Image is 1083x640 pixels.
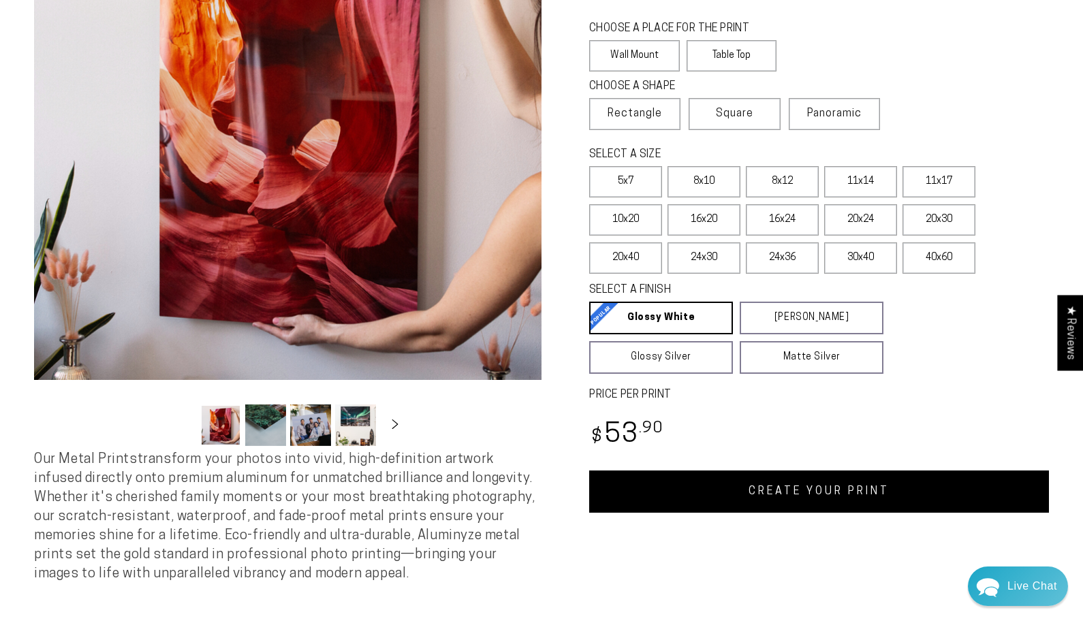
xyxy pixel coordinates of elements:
span: Rectangle [608,106,662,122]
a: Matte Silver [740,341,883,374]
label: 11x14 [824,166,897,197]
label: PRICE PER PRINT [589,387,1049,403]
div: Chat widget toggle [968,566,1068,606]
label: Table Top [687,40,777,71]
button: Load image 1 in gallery view [200,404,241,446]
label: 24x36 [746,242,819,274]
label: 20x30 [902,204,975,236]
label: 10x20 [589,204,662,236]
a: CREATE YOUR PRINT [589,470,1049,513]
legend: CHOOSE A SHAPE [589,79,766,95]
button: Load image 2 in gallery view [245,404,286,446]
label: 8x10 [668,166,740,197]
button: Slide right [380,410,410,440]
label: 24x30 [668,242,740,274]
span: $ [591,428,603,447]
label: 8x12 [746,166,819,197]
label: 20x24 [824,204,897,236]
span: Panoramic [807,108,862,119]
label: 16x20 [668,204,740,236]
label: 16x24 [746,204,819,236]
legend: SELECT A SIZE [589,147,860,163]
a: [PERSON_NAME] [740,302,883,334]
legend: SELECT A FINISH [589,283,851,298]
sup: .90 [639,421,663,436]
a: Glossy White [589,302,733,334]
button: Load image 3 in gallery view [290,404,331,446]
bdi: 53 [589,422,663,449]
button: Load image 4 in gallery view [335,404,376,446]
a: Glossy Silver [589,341,733,374]
label: 30x40 [824,242,897,274]
label: 40x60 [902,242,975,274]
label: Wall Mount [589,40,680,71]
span: Square [716,106,753,122]
span: Our Metal Prints transform your photos into vivid, high-definition artwork infused directly onto ... [34,453,535,581]
button: Slide left [166,410,196,440]
div: Click to open Judge.me floating reviews tab [1057,295,1083,370]
div: Contact Us Directly [1007,566,1057,606]
label: 5x7 [589,166,662,197]
label: 11x17 [902,166,975,197]
legend: CHOOSE A PLACE FOR THE PRINT [589,21,764,37]
label: 20x40 [589,242,662,274]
